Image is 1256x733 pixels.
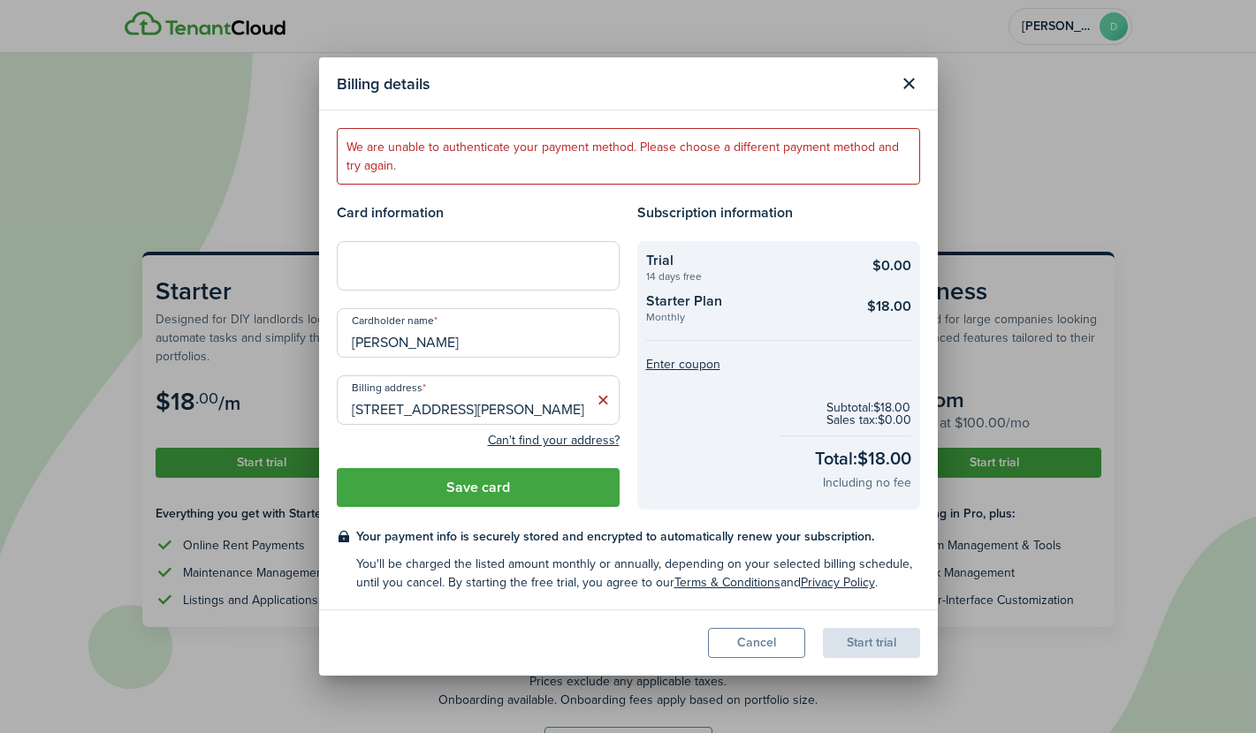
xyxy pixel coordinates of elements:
modal-title: Billing details [337,66,890,101]
checkout-summary-item-title: Trial [646,250,845,271]
iframe: Secure card payment input frame [348,258,608,275]
button: Enter coupon [646,359,720,371]
button: Cancel [708,628,805,658]
checkout-terms-secondary: You'll be charged the listed amount monthly or annually, depending on your selected billing sched... [356,555,920,592]
button: Close modal [894,69,925,99]
input: Start typing the address and then select from the dropdown [337,375,620,425]
checkout-terms-main: Your payment info is securely stored and encrypted to automatically renew your subscription. [356,527,920,546]
checkout-summary-item-main-price: $0.00 [872,255,911,276]
checkout-total-secondary: Including no fee [823,473,911,492]
button: Save card [337,468,620,507]
checkout-summary-item-description: 14 days free [646,271,845,282]
checkout-total-main: Total: $18.00 [815,445,911,472]
a: Terms & Conditions [674,573,780,592]
checkout-subtotal-item: Sales tax: $0.00 [826,414,911,427]
error-message: We are unable to authenticate your payment method. Please choose a different payment method and t... [337,128,920,185]
checkout-summary-item-title: Starter Plan [646,291,845,312]
a: Privacy Policy [801,573,875,592]
h4: Card information [337,202,620,223]
checkout-summary-item-main-price: $18.00 [867,296,911,317]
checkout-summary-item-description: Monthly [646,312,845,322]
h4: Subscription information [637,202,920,223]
checkout-subtotal-item: Subtotal: $18.00 [826,402,911,414]
button: Can't find your address? [488,432,620,450]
